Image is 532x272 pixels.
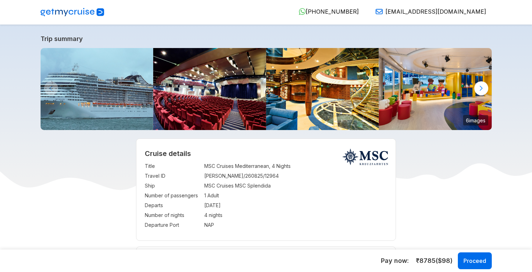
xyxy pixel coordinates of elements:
img: sp_public_area_lego_club_03.jpg [379,48,492,130]
td: [DATE] [204,200,387,210]
td: Departs [145,200,201,210]
td: Departure Port [145,220,201,230]
td: 1 Adult [204,191,387,200]
td: : [201,171,204,181]
td: Title [145,161,201,171]
td: NAP [204,220,387,230]
img: Email [376,8,383,15]
h5: Pay now : [381,257,409,265]
td: Travel ID [145,171,201,181]
td: : [201,181,204,191]
a: [PHONE_NUMBER] [293,8,359,15]
td: : [201,210,204,220]
img: WhatsApp [299,8,306,15]
td: : [201,191,204,200]
td: : [201,200,204,210]
td: : [201,161,204,171]
td: Ship [145,181,201,191]
img: sp_public_area_yc_concierge_reception_04.jpg [266,48,379,130]
td: Number of nights [145,210,201,220]
td: : [201,220,204,230]
button: Proceed [458,252,492,269]
td: MSC Cruises Mediterranean, 4 Nights [204,161,387,171]
span: [EMAIL_ADDRESS][DOMAIN_NAME] [385,8,486,15]
a: Trip summary [41,35,492,42]
img: sp_public_area_the_strand_theatre_01.jpg [153,48,266,130]
span: [PHONE_NUMBER] [306,8,359,15]
a: [EMAIL_ADDRESS][DOMAIN_NAME] [370,8,486,15]
td: MSC Cruises MSC Splendida [204,181,387,191]
td: [PERSON_NAME]/260825/12964 [204,171,387,181]
td: 4 nights [204,210,387,220]
h2: Cruise details [145,149,387,158]
small: 6 images [463,115,488,125]
span: ₹ 8785 ($ 98 ) [416,256,453,265]
td: Number of passengers [145,191,201,200]
img: MSC_SPLENDIDA_%2820037774212%29.jpg [41,48,154,130]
